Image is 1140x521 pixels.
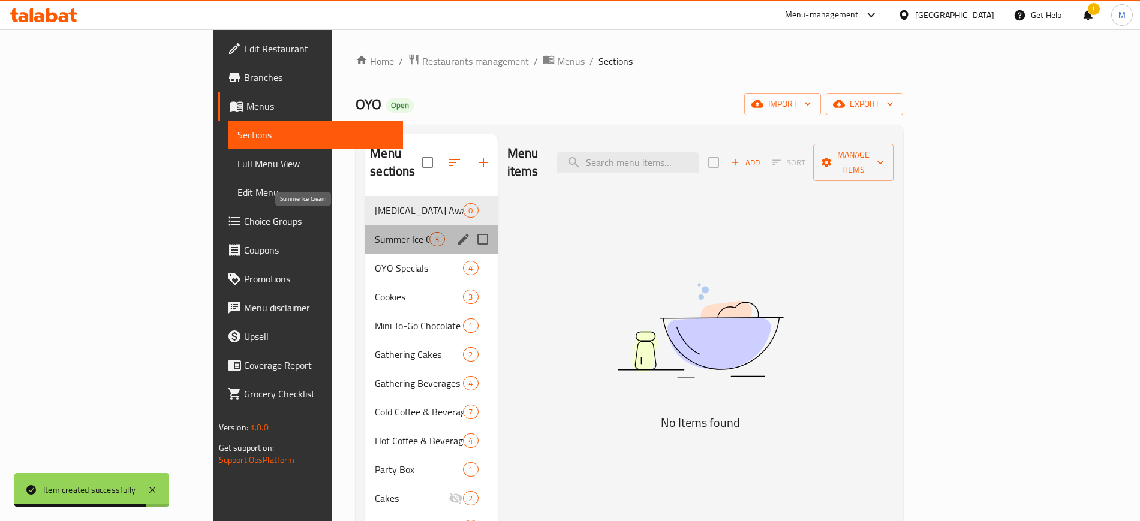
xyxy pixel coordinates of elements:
[543,53,585,69] a: Menus
[551,413,850,432] h5: No Items found
[365,397,497,426] div: Cold Coffee & Beverages7
[375,491,449,505] span: Cakes
[429,232,444,246] div: items
[218,322,403,351] a: Upsell
[557,152,699,173] input: search
[463,290,478,304] div: items
[463,433,478,448] div: items
[375,347,463,362] span: Gathering Cakes
[250,420,269,435] span: 1.0.0
[469,148,498,177] button: Add section
[218,236,403,264] a: Coupons
[228,121,403,149] a: Sections
[408,53,529,69] a: Restaurants management
[219,452,295,468] a: Support.OpsPlatform
[365,369,497,397] div: Gathering Beverages4
[218,92,403,121] a: Menus
[375,261,463,275] span: OYO Specials
[244,358,393,372] span: Coverage Report
[449,491,463,505] svg: Inactive section
[726,153,765,172] span: Add item
[464,493,477,504] span: 2
[218,380,403,408] a: Grocery Checklist
[464,406,477,418] span: 7
[415,150,440,175] span: Select all sections
[228,178,403,207] a: Edit Menu
[464,464,477,475] span: 1
[455,230,473,248] button: edit
[244,300,393,315] span: Menu disclaimer
[365,254,497,282] div: OYO Specials4
[835,97,894,112] span: export
[237,156,393,171] span: Full Menu View
[430,234,444,245] span: 3
[598,54,633,68] span: Sections
[375,405,463,419] span: Cold Coffee & Beverages
[729,156,762,170] span: Add
[218,293,403,322] a: Menu disclaimer
[244,70,393,85] span: Branches
[219,420,248,435] span: Version:
[375,376,463,390] span: Gathering Beverages
[463,347,478,362] div: items
[557,54,585,68] span: Menus
[356,53,903,69] nav: breadcrumb
[375,318,463,333] span: Mini To-Go Chocolate
[375,203,463,218] span: [MEDICAL_DATA] Awareness Item
[218,351,403,380] a: Coverage Report
[365,225,497,254] div: Summer Ice Cream3edit
[813,144,894,181] button: Manage items
[244,214,393,228] span: Choice Groups
[237,185,393,200] span: Edit Menu
[464,435,477,447] span: 4
[375,203,463,218] div: Breast Cancer Awareness Item
[463,405,478,419] div: items
[244,41,393,56] span: Edit Restaurant
[365,455,497,484] div: Party Box1
[365,484,497,513] div: Cakes2
[246,99,393,113] span: Menus
[551,251,850,410] img: dish.svg
[464,291,477,303] span: 3
[915,8,994,22] div: [GEOGRAPHIC_DATA]
[244,243,393,257] span: Coupons
[219,440,274,456] span: Get support on:
[365,340,497,369] div: Gathering Cakes2
[375,433,463,448] span: Hot Coffee & Beverages
[228,149,403,178] a: Full Menu View
[534,54,538,68] li: /
[464,263,477,274] span: 4
[823,147,884,177] span: Manage items
[464,320,477,332] span: 1
[464,349,477,360] span: 2
[244,387,393,401] span: Grocery Checklist
[744,93,821,115] button: import
[826,93,903,115] button: export
[765,153,813,172] span: Sort items
[365,426,497,455] div: Hot Coffee & Beverages4
[507,144,543,180] h2: Menu items
[218,264,403,293] a: Promotions
[244,329,393,344] span: Upsell
[785,8,859,22] div: Menu-management
[43,483,136,496] div: Item created successfully
[463,203,478,218] div: items
[244,272,393,286] span: Promotions
[464,205,477,216] span: 0
[375,462,463,477] span: Party Box
[463,462,478,477] div: items
[375,290,463,304] span: Cookies
[218,207,403,236] a: Choice Groups
[237,128,393,142] span: Sections
[365,196,497,225] div: [MEDICAL_DATA] Awareness Item0
[463,318,478,333] div: items
[422,54,529,68] span: Restaurants management
[463,491,478,505] div: items
[463,376,478,390] div: items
